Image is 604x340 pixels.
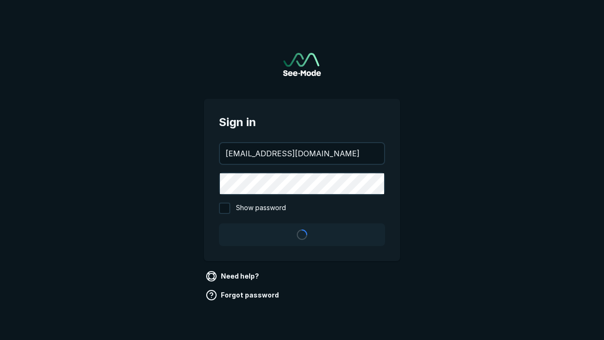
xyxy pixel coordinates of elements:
span: Show password [236,203,286,214]
span: Sign in [219,114,385,131]
input: your@email.com [220,143,384,164]
img: See-Mode Logo [283,53,321,76]
a: Forgot password [204,288,283,303]
a: Go to sign in [283,53,321,76]
a: Need help? [204,269,263,284]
